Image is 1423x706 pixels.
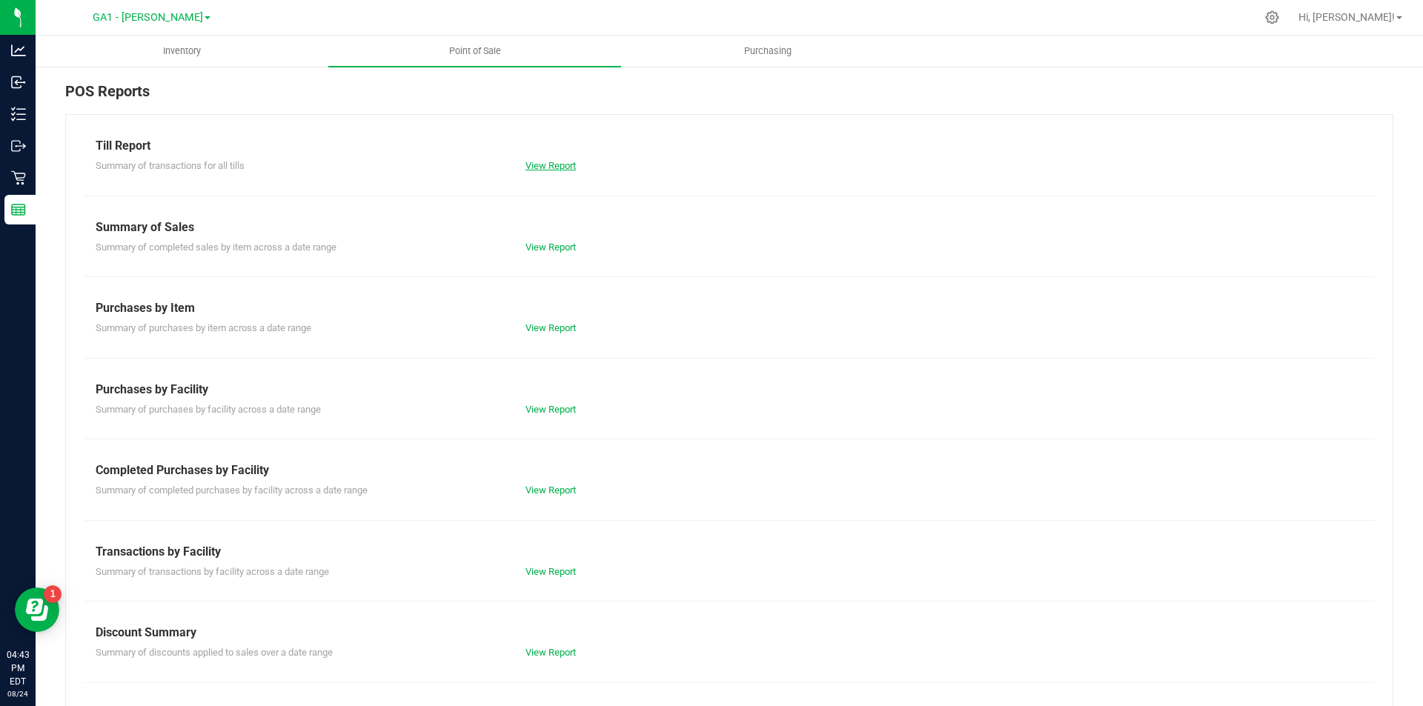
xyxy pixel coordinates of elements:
span: Summary of completed sales by item across a date range [96,242,336,253]
div: Summary of Sales [96,219,1363,236]
a: View Report [525,322,576,333]
p: 08/24 [7,688,29,699]
div: Purchases by Item [96,299,1363,317]
inline-svg: Outbound [11,139,26,153]
div: Transactions by Facility [96,543,1363,561]
span: Point of Sale [429,44,521,58]
a: View Report [525,404,576,415]
a: View Report [525,160,576,171]
a: View Report [525,242,576,253]
span: Hi, [PERSON_NAME]! [1298,11,1395,23]
a: Inventory [36,36,328,67]
span: Summary of transactions by facility across a date range [96,566,329,577]
inline-svg: Inbound [11,75,26,90]
inline-svg: Inventory [11,107,26,121]
div: Discount Summary [96,624,1363,642]
span: Inventory [143,44,221,58]
div: Purchases by Facility [96,381,1363,399]
p: 04:43 PM EDT [7,648,29,688]
span: Summary of discounts applied to sales over a date range [96,647,333,658]
inline-svg: Reports [11,202,26,217]
span: Summary of completed purchases by facility across a date range [96,484,368,496]
span: Summary of purchases by facility across a date range [96,404,321,415]
a: View Report [525,566,576,577]
a: View Report [525,484,576,496]
a: View Report [525,647,576,658]
span: Purchasing [724,44,812,58]
iframe: Resource center unread badge [44,585,62,603]
span: Summary of purchases by item across a date range [96,322,311,333]
div: Completed Purchases by Facility [96,462,1363,479]
span: Summary of transactions for all tills [96,160,245,171]
a: Purchasing [621,36,914,67]
inline-svg: Retail [11,170,26,185]
inline-svg: Analytics [11,43,26,58]
div: Manage settings [1263,10,1281,24]
div: Till Report [96,137,1363,155]
span: GA1 - [PERSON_NAME] [93,11,203,24]
a: Point of Sale [328,36,621,67]
iframe: Resource center [15,587,59,632]
div: POS Reports [65,80,1393,114]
